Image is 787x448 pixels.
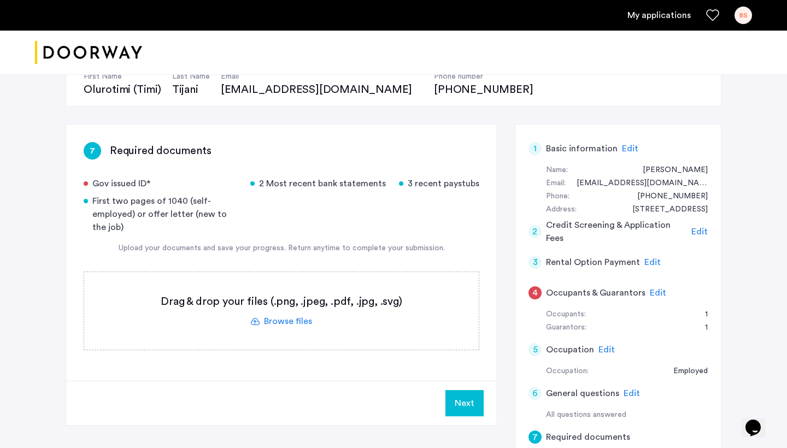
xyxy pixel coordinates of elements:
a: Cazamio logo [35,32,142,73]
h4: First Name [84,71,161,82]
span: Edit [622,144,638,153]
span: Edit [644,258,661,267]
div: Tijani [172,82,210,97]
h5: Basic information [546,142,618,155]
div: bsaddler3@gmail.com [566,177,708,190]
h5: Credit Screening & Application Fees [546,219,688,245]
div: 2 Most recent bank statements [250,177,386,190]
a: My application [627,9,691,22]
div: [PHONE_NUMBER] [434,82,533,97]
div: Guarantors: [546,321,586,334]
div: +14049894914 [626,190,708,203]
div: Phone: [546,190,569,203]
div: Olurotimi (Timi) [84,82,161,97]
div: [EMAIL_ADDRESS][DOMAIN_NAME] [221,82,423,97]
div: Upload your documents and save your progress. Return anytime to complete your submission. [84,243,479,254]
div: 7 [528,431,542,444]
div: BS [735,7,752,24]
h5: Occupation [546,343,594,356]
iframe: chat widget [741,404,776,437]
h5: Rental Option Payment [546,256,640,269]
h3: Required documents [110,143,211,158]
span: Edit [691,227,708,236]
div: Occupation: [546,365,589,378]
div: 1 [694,321,708,334]
div: Bryce Saddler [632,164,708,177]
h5: Occupants & Guarantors [546,286,645,299]
div: 6 [528,387,542,400]
div: Address: [546,203,577,216]
span: Edit [650,288,666,297]
div: Gov issued ID* [84,177,237,190]
div: 1 [694,308,708,321]
div: 4 [528,286,542,299]
h4: Email [221,71,423,82]
img: logo [35,32,142,73]
a: Favorites [706,9,719,22]
div: 1 [528,142,542,155]
h5: Required documents [546,431,630,444]
h5: General questions [546,387,619,400]
div: Name: [546,164,568,177]
div: 2 [528,225,542,238]
div: Email: [546,177,566,190]
div: 7 [84,142,101,160]
span: Edit [624,389,640,398]
div: 3 recent paystubs [399,177,479,190]
div: 5 [528,343,542,356]
h4: Last Name [172,71,210,82]
div: Employed [662,365,708,378]
h4: Phone number [434,71,533,82]
div: Occupants: [546,308,586,321]
button: Next [445,390,484,416]
div: First two pages of 1040 (self-employed) or offer letter (new to the job) [84,194,237,234]
div: All questions answered [546,409,708,422]
div: 3 [528,256,542,269]
div: 2300 Grain Meadow Lane [621,203,708,216]
span: Edit [598,345,615,354]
